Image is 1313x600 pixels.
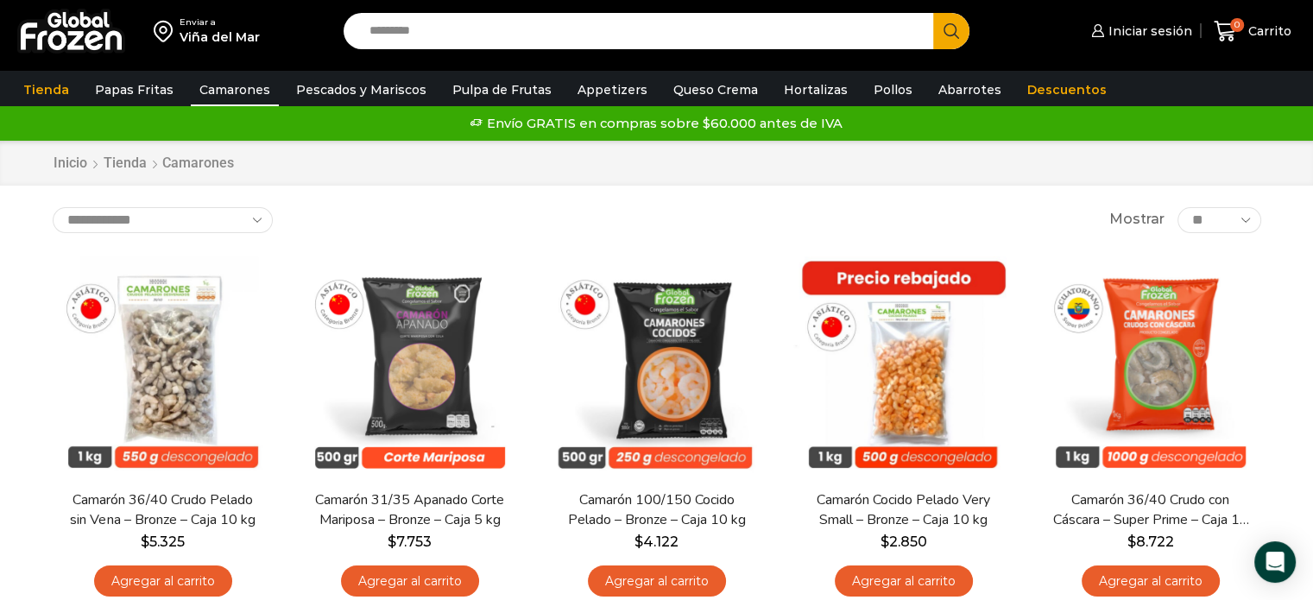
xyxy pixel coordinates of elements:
select: Pedido de la tienda [53,207,273,233]
span: $ [634,534,643,550]
nav: Breadcrumb [53,154,234,174]
span: $ [881,534,889,550]
a: Camarón 36/40 Crudo con Cáscara – Super Prime – Caja 10 kg [1051,490,1249,530]
a: Tienda [103,154,148,174]
span: 0 [1230,18,1244,32]
a: Agregar al carrito: “Camarón 36/40 Crudo con Cáscara - Super Prime - Caja 10 kg” [1082,565,1220,597]
a: Descuentos [1019,73,1115,106]
a: Agregar al carrito: “Camarón Cocido Pelado Very Small - Bronze - Caja 10 kg” [835,565,973,597]
span: $ [141,534,149,550]
a: Hortalizas [775,73,856,106]
span: $ [388,534,396,550]
a: Queso Crema [665,73,767,106]
bdi: 5.325 [141,534,185,550]
a: Abarrotes [930,73,1010,106]
a: Agregar al carrito: “Camarón 36/40 Crudo Pelado sin Vena - Bronze - Caja 10 kg” [94,565,232,597]
a: Pollos [865,73,921,106]
div: Viña del Mar [180,28,260,46]
a: Camarones [191,73,279,106]
bdi: 2.850 [881,534,927,550]
a: Iniciar sesión [1087,14,1192,48]
a: Papas Fritas [86,73,182,106]
a: Camarón 31/35 Apanado Corte Mariposa – Bronze – Caja 5 kg [310,490,508,530]
bdi: 4.122 [634,534,679,550]
span: $ [1127,534,1136,550]
a: Camarón 36/40 Crudo Pelado sin Vena – Bronze – Caja 10 kg [63,490,262,530]
span: Carrito [1244,22,1291,40]
h1: Camarones [162,155,234,171]
div: Enviar a [180,16,260,28]
div: Open Intercom Messenger [1254,541,1296,583]
a: Agregar al carrito: “Camarón 100/150 Cocido Pelado - Bronze - Caja 10 kg” [588,565,726,597]
span: Mostrar [1109,210,1165,230]
a: Pulpa de Frutas [444,73,560,106]
bdi: 7.753 [388,534,432,550]
a: Appetizers [569,73,656,106]
a: Inicio [53,154,88,174]
a: Agregar al carrito: “Camarón 31/35 Apanado Corte Mariposa - Bronze - Caja 5 kg” [341,565,479,597]
button: Search button [933,13,969,49]
span: Iniciar sesión [1104,22,1192,40]
a: Tienda [15,73,78,106]
img: address-field-icon.svg [154,16,180,46]
bdi: 8.722 [1127,534,1174,550]
a: Camarón Cocido Pelado Very Small – Bronze – Caja 10 kg [804,490,1002,530]
a: 0 Carrito [1209,11,1296,52]
a: Camarón 100/150 Cocido Pelado – Bronze – Caja 10 kg [557,490,755,530]
a: Pescados y Mariscos [287,73,435,106]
